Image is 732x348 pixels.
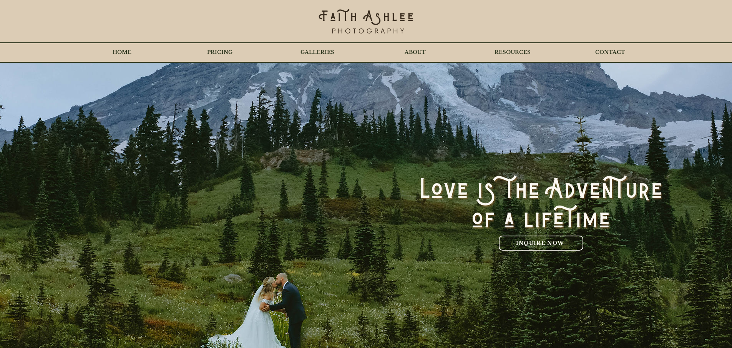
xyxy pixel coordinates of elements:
[297,43,338,62] p: GALLERIES
[401,43,430,62] p: ABOUT
[404,174,677,236] img: Faith-Ashlee-Photography-Love-is-the-adventure-of-a-lifetime_edited.png
[561,43,659,62] a: CONTACT
[491,43,534,62] p: RESOURCES
[19,2,23,8] iframe: Embedded Content
[269,43,366,62] a: GALLERIES
[318,8,414,37] img: Faith's Logo Black_edited_edited.png
[516,240,564,246] span: INQUIRE NOW
[171,43,269,62] div: PRICING
[464,43,561,62] a: RESOURCES
[73,43,171,62] a: HOME
[73,43,659,62] nav: Site
[109,43,135,62] p: HOME
[499,236,583,251] a: INQUIRE NOW
[203,43,236,62] p: PRICING
[366,43,464,62] a: ABOUT
[591,43,629,62] p: CONTACT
